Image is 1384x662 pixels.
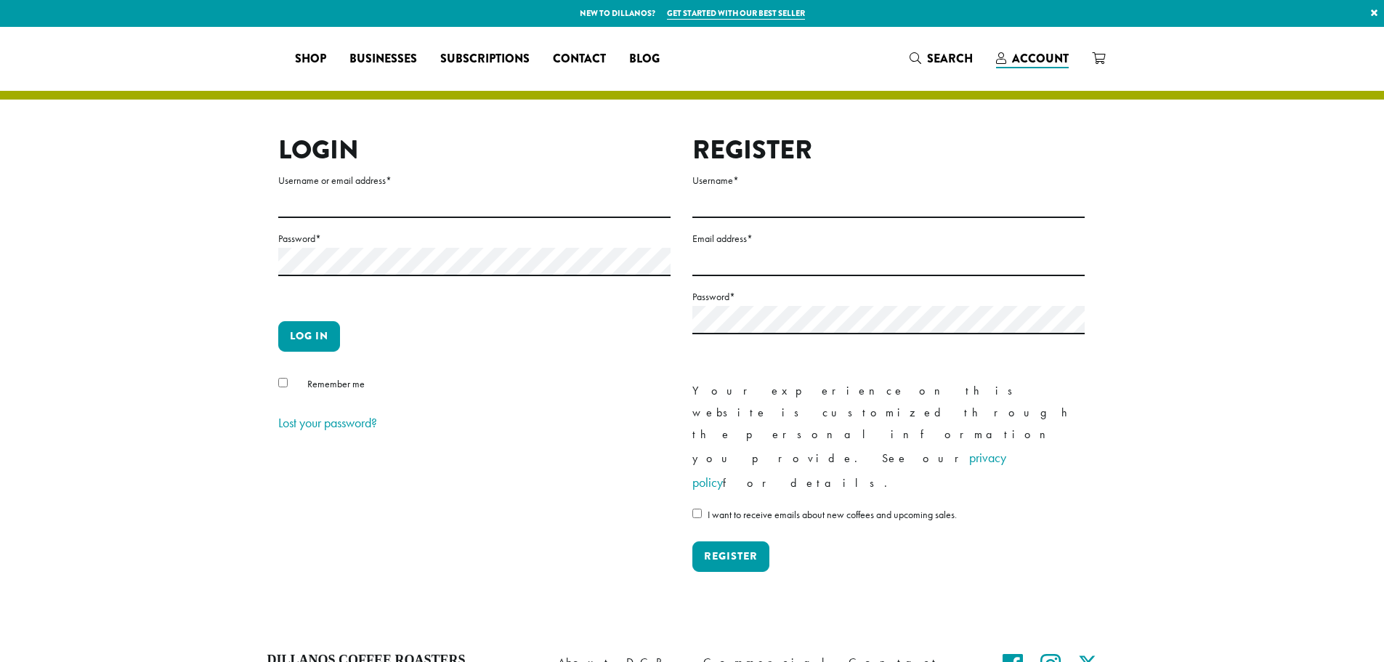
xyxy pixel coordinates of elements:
[692,171,1085,190] label: Username
[278,171,671,190] label: Username or email address
[692,509,702,518] input: I want to receive emails about new coffees and upcoming sales.
[629,50,660,68] span: Blog
[295,50,326,68] span: Shop
[283,47,338,70] a: Shop
[692,380,1085,495] p: Your experience on this website is customized through the personal information you provide. See o...
[349,50,417,68] span: Businesses
[667,7,805,20] a: Get started with our best seller
[692,449,1006,491] a: privacy policy
[692,230,1085,248] label: Email address
[278,414,377,431] a: Lost your password?
[553,50,606,68] span: Contact
[307,377,365,390] span: Remember me
[692,288,1085,306] label: Password
[708,508,957,521] span: I want to receive emails about new coffees and upcoming sales.
[898,47,984,70] a: Search
[692,134,1085,166] h2: Register
[1012,50,1069,67] span: Account
[692,541,769,572] button: Register
[927,50,973,67] span: Search
[278,321,340,352] button: Log in
[278,230,671,248] label: Password
[278,134,671,166] h2: Login
[440,50,530,68] span: Subscriptions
